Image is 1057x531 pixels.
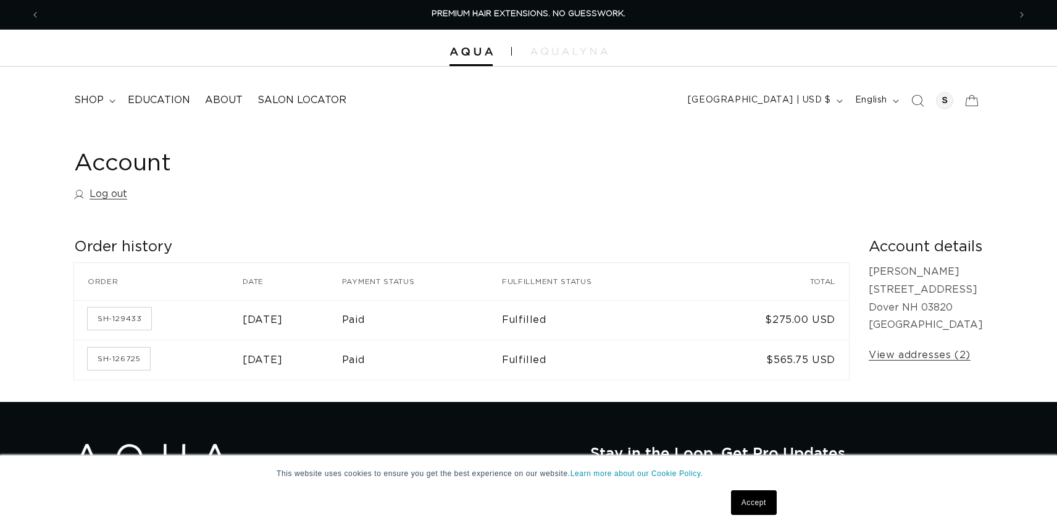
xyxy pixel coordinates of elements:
[88,348,150,370] a: Order number SH-126725
[570,469,703,478] a: Learn more about our Cookie Policy.
[67,86,120,114] summary: shop
[74,149,983,179] h1: Account
[449,48,493,56] img: Aqua Hair Extensions
[731,490,777,515] a: Accept
[198,86,250,114] a: About
[74,238,849,257] h2: Order history
[869,238,983,257] h2: Account details
[432,10,625,18] span: PREMIUM HAIR EXTENSIONS. NO GUESSWORK.
[22,3,49,27] button: Previous announcement
[694,263,849,300] th: Total
[74,185,127,203] a: Log out
[502,263,694,300] th: Fulfillment status
[250,86,354,114] a: Salon Locator
[120,86,198,114] a: Education
[502,340,694,380] td: Fulfilled
[243,355,283,365] time: [DATE]
[904,87,931,114] summary: Search
[277,468,780,479] p: This website uses cookies to ensure you get the best experience on our website.
[74,94,104,107] span: shop
[530,48,608,55] img: aqualyna.com
[243,263,342,300] th: Date
[848,89,904,112] button: English
[869,263,983,334] p: [PERSON_NAME] [STREET_ADDRESS] Dover NH 03820 [GEOGRAPHIC_DATA]
[342,263,502,300] th: Payment status
[342,340,502,380] td: Paid
[855,94,887,107] span: English
[1008,3,1035,27] button: Next announcement
[88,307,151,330] a: Order number SH-129433
[869,346,971,364] a: View addresses (2)
[243,315,283,325] time: [DATE]
[694,300,849,340] td: $275.00 USD
[680,89,848,112] button: [GEOGRAPHIC_DATA] | USD $
[205,94,243,107] span: About
[74,263,243,300] th: Order
[502,300,694,340] td: Fulfilled
[257,94,346,107] span: Salon Locator
[128,94,190,107] span: Education
[590,444,983,461] h2: Stay in the Loop, Get Pro Updates
[74,444,228,482] img: Aqua Hair Extensions
[688,94,831,107] span: [GEOGRAPHIC_DATA] | USD $
[694,340,849,380] td: $565.75 USD
[342,300,502,340] td: Paid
